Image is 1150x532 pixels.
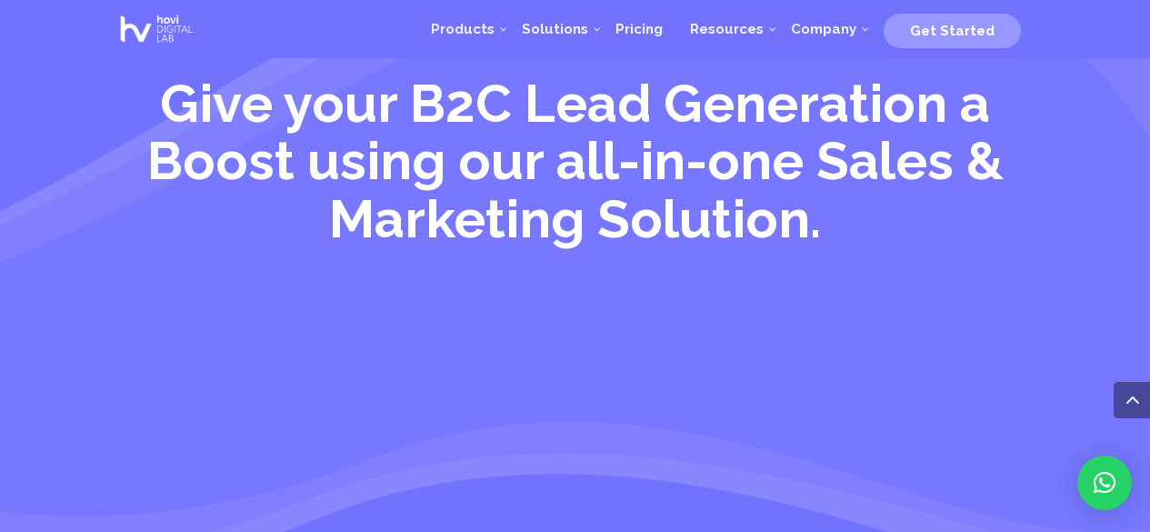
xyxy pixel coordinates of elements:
[615,21,663,37] span: Pricing
[602,2,676,56] a: Pricing
[910,23,995,39] span: Get Started
[508,2,602,56] a: Solutions
[417,2,508,56] a: Products
[777,2,870,56] a: Company
[522,21,588,37] span: Solutions
[115,75,1035,257] h1: Give your B2C Lead Generation a Boost using our all-in-one Sales & Marketing Solution.
[884,15,1021,43] a: Get Started
[676,2,777,56] a: Resources
[431,21,495,37] span: Products
[791,21,856,37] span: Company
[690,21,764,37] span: Resources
